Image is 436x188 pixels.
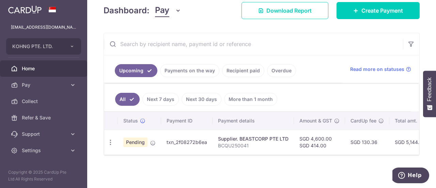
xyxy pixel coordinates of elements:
a: Overdue [267,64,296,77]
span: Download Report [266,6,312,15]
span: Status [123,117,138,124]
th: Payment ID [161,112,213,130]
span: KOHNG PTE. LTD. [12,43,63,50]
span: Feedback [426,77,433,101]
p: [EMAIL_ADDRESS][DOMAIN_NAME] [11,24,76,31]
a: More than 1 month [224,93,277,106]
a: Create Payment [337,2,420,19]
div: Supplier. BEASTCORP PTE LTD [218,135,289,142]
a: All [115,93,140,106]
span: Amount & GST [299,117,332,124]
h4: Dashboard: [104,4,150,17]
span: Support [22,131,67,138]
a: Download Report [242,2,328,19]
span: Total amt. [395,117,417,124]
a: Payments on the way [160,64,219,77]
span: Collect [22,98,67,105]
span: Pay [155,4,169,17]
a: Read more on statuses [350,66,411,73]
span: Create Payment [361,6,403,15]
a: Next 7 days [142,93,179,106]
button: Pay [155,4,181,17]
span: Refer & Save [22,114,67,121]
p: BCQU250041 [218,142,289,149]
iframe: Opens a widget where you can find more information [392,168,429,185]
span: Home [22,65,67,72]
img: CardUp [8,5,42,14]
span: Pay [22,82,67,88]
span: Settings [22,147,67,154]
td: SGD 4,600.00 SGD 414.00 [294,130,345,155]
a: Recipient paid [222,64,264,77]
span: Pending [123,138,147,147]
a: Next 30 days [182,93,221,106]
span: CardUp fee [351,117,376,124]
td: txn_2f08272b6ea [161,130,213,155]
span: Read more on statuses [350,66,404,73]
button: Feedback - Show survey [423,71,436,117]
a: Upcoming [115,64,157,77]
td: SGD 5,144.36 [389,130,431,155]
th: Payment details [213,112,294,130]
td: SGD 130.36 [345,130,389,155]
button: KOHNG PTE. LTD. [6,38,81,55]
input: Search by recipient name, payment id or reference [104,33,403,55]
